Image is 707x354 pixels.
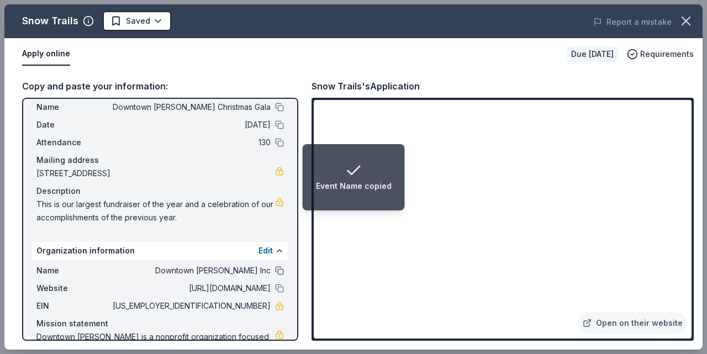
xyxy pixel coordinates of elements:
[22,12,78,30] div: Snow Trails
[126,14,150,28] span: Saved
[110,282,271,295] span: [URL][DOMAIN_NAME]
[578,312,687,334] a: Open on their website
[32,242,288,260] div: Organization information
[312,79,420,93] div: Snow Trails's Application
[36,299,110,313] span: EIN
[22,43,70,66] button: Apply online
[640,47,694,61] span: Requirements
[593,15,672,29] button: Report a mistake
[110,101,271,114] span: Downtown [PERSON_NAME] Christmas Gala
[627,47,694,61] button: Requirements
[36,101,110,114] span: Name
[36,184,284,198] div: Description
[36,317,284,330] div: Mission statement
[36,264,110,277] span: Name
[36,198,275,224] span: This is our largest fundraiser of the year and a celebration of our accomplishments of the previo...
[36,282,110,295] span: Website
[110,136,271,149] span: 130
[110,118,271,131] span: [DATE]
[103,11,171,31] button: Saved
[110,264,271,277] span: Downtown [PERSON_NAME] Inc
[36,154,284,167] div: Mailing address
[567,46,618,62] div: Due [DATE]
[110,299,271,313] span: [US_EMPLOYER_IDENTIFICATION_NUMBER]
[316,179,392,193] div: Event Name copied
[22,79,298,93] div: Copy and paste your information:
[36,118,110,131] span: Date
[258,244,273,257] button: Edit
[36,136,110,149] span: Attendance
[36,167,275,180] span: [STREET_ADDRESS]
